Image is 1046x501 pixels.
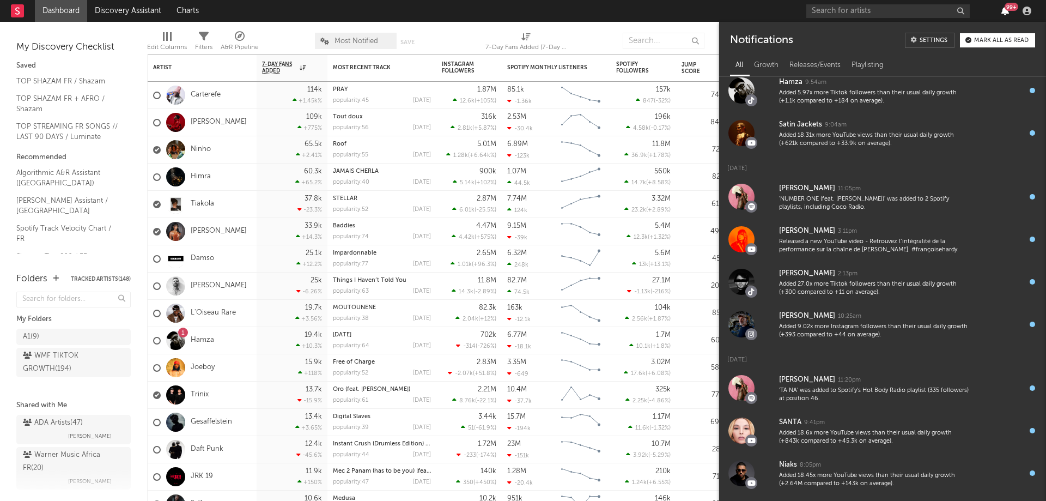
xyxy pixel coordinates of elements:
div: 11.8M [478,277,496,284]
div: 82.1 [682,171,725,184]
span: 2.04k [463,316,478,322]
div: ( ) [624,206,671,213]
a: Impardonnable [333,250,376,256]
span: [PERSON_NAME] [68,475,112,488]
span: +1.87 % [649,316,669,322]
div: popularity: 52 [333,207,368,213]
div: 7.74M [507,195,527,202]
a: SANTA9:41pmAdded 18.6x more YouTube views than their usual daily growth (+843k compared to +45.3k... [719,409,1046,452]
div: Folders [16,273,47,286]
div: 104k [655,304,671,311]
span: +6.64k % [470,153,495,159]
div: 900k [479,168,496,175]
span: [PERSON_NAME] [68,430,112,443]
div: Jump Score [682,62,709,75]
div: -18.1k [507,343,531,350]
svg: Chart title [556,109,605,136]
div: Impardonnable [333,250,431,256]
div: Artist [153,64,235,71]
div: 'TA NA' was added to Spotify's Hot Body Radio playlist (335 followers) at position 46. [779,387,971,403]
div: [DATE] [719,346,1046,367]
div: 2.87M [477,195,496,202]
a: Satin Jackets9:04amAdded 18.31x more YouTube views than their usual daily growth (+621k compared ... [719,112,1046,154]
div: +10.3 % [296,342,322,349]
div: Added 18.45x more YouTube views than their usual daily growth (+2.64M compared to +143k on average). [779,472,971,488]
div: 'NUMBER ONE (feat. [PERSON_NAME])' was added to 2 Spotify playlists, including Coco Radio. [779,195,971,212]
div: 5.6M [655,250,671,257]
span: +12 % [480,316,495,322]
span: +8.58 % [648,180,669,186]
div: Releases/Events [784,56,846,75]
div: -39k [507,234,527,241]
span: 36.9k [631,153,647,159]
div: 74.5k [507,288,530,295]
div: 1.7M [656,331,671,339]
div: -23.3 % [297,206,322,213]
span: 12.6k [460,98,475,104]
div: YESTERDAY [333,332,431,338]
a: TOP SHAZAM FR / Shazam [16,75,120,87]
span: -314 [463,343,476,349]
div: +775 % [297,124,322,131]
div: Playlisting [846,56,889,75]
input: Search for folders... [16,292,131,307]
a: Mec 2 Panam (has to be you) [feat. Thiago Sub] [333,468,466,474]
div: 9:41pm [804,419,825,427]
svg: Chart title [556,245,605,273]
div: popularity: 64 [333,343,369,349]
span: Most Notified [335,38,378,45]
div: -12.1k [507,316,531,323]
div: ( ) [455,315,496,322]
input: Search... [623,33,704,49]
div: PRAY [333,87,431,93]
div: Niaks [779,458,797,472]
div: Released a new YouTube video - Retrouvez l’intégralité de la performance sur la chaîne de [PERSON... [779,238,971,255]
div: [DATE] [719,154,1046,176]
div: 61.9 [682,198,725,211]
div: Settings [920,38,947,44]
div: SANTA [779,416,801,429]
a: PRAY [333,87,348,93]
div: 114k [307,86,322,93]
div: [DATE] [413,98,431,104]
span: -32 % [655,98,669,104]
div: ( ) [452,288,496,295]
svg: Chart title [556,136,605,164]
div: Spotify Followers [616,61,654,74]
div: Added 18.31x more YouTube views than their usual daily growth (+621k compared to +33.9k on average). [779,131,971,148]
span: +96.3 % [473,262,495,268]
div: [DATE] [413,234,431,240]
div: 44.5k [507,179,530,186]
span: +5.87 % [474,125,495,131]
div: MOUTOUNÉNÉ [333,305,431,311]
a: ADA Artists(47)[PERSON_NAME] [16,415,131,444]
svg: Chart title [556,82,605,109]
span: -0.17 % [650,125,669,131]
div: Edit Columns [147,27,187,59]
a: JAMAIS CHERLA [333,168,379,174]
a: L'Oiseau Rare [191,309,236,318]
div: Hamza [779,76,802,89]
span: -2.89 % [475,289,495,295]
div: popularity: 55 [333,152,368,158]
div: 6.32M [507,250,527,257]
div: ( ) [636,97,671,104]
a: [PERSON_NAME]3:11pmReleased a new YouTube video - Retrouvez l’intégralité de la performance sur l... [719,218,1046,261]
a: Spotify Track Velocity Chart / FR [16,222,120,245]
div: 15.9k [305,359,322,366]
a: TOP SHAZAM FR + AFRO / Shazam [16,93,120,115]
span: +102 % [476,180,495,186]
div: 109k [306,113,322,120]
a: Instant Crush (Drumless Edition) (feat. [PERSON_NAME]) [333,441,490,447]
div: ( ) [627,233,671,240]
div: ( ) [451,124,496,131]
div: [DATE] [413,207,431,213]
div: Filters [195,27,212,59]
div: ( ) [626,124,671,131]
svg: Chart title [556,218,605,245]
div: +65.2 % [295,179,322,186]
div: 60.2 [682,334,725,347]
a: [PERSON_NAME]11:20pm'TA NA' was added to Spotify's Hot Body Radio playlist (335 followers) at pos... [719,367,1046,409]
div: 5.01M [477,141,496,148]
div: My Discovery Checklist [16,41,131,54]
